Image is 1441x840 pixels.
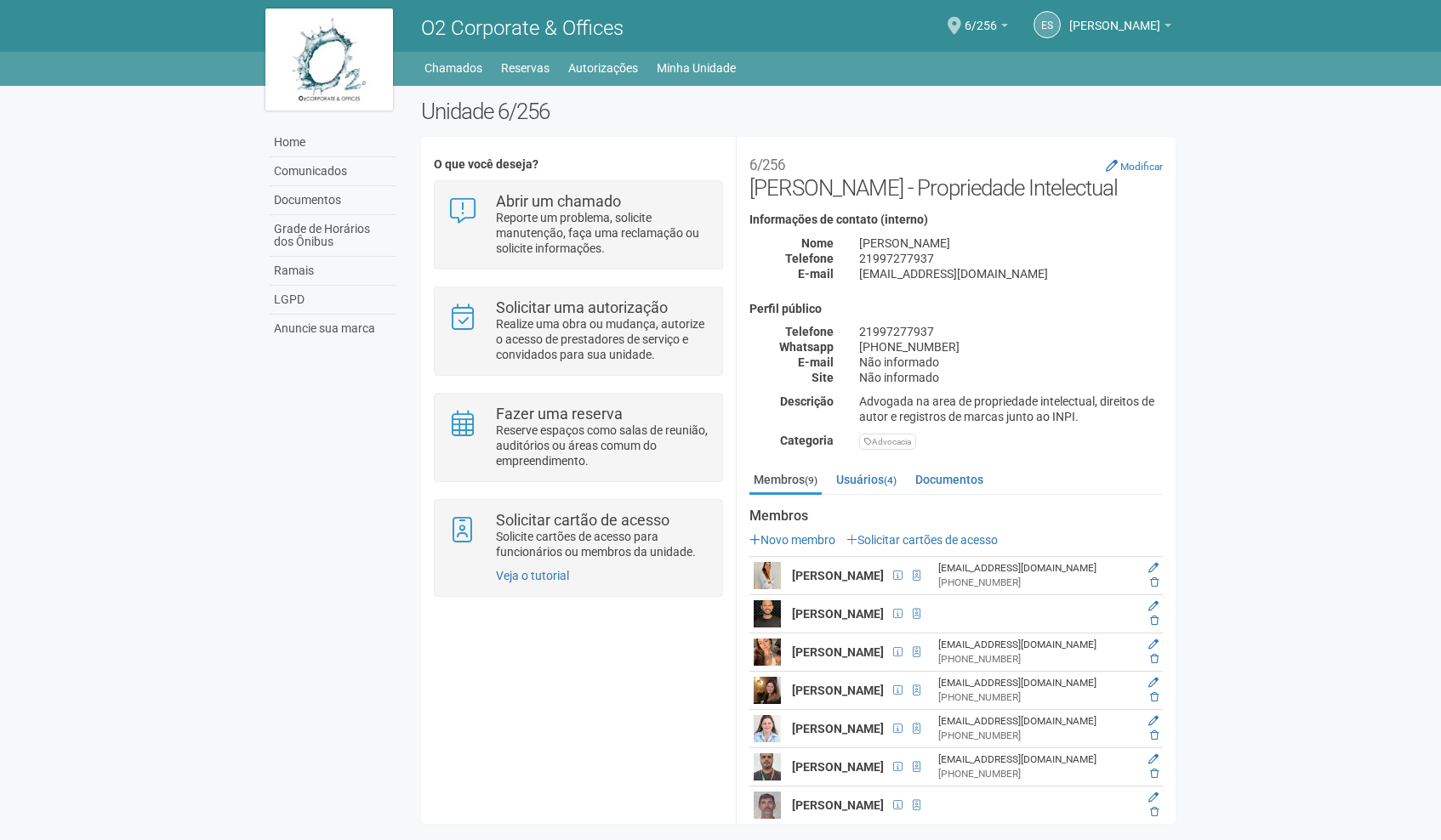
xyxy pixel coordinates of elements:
[657,56,736,80] a: Minha Unidade
[270,286,396,315] a: LGPD
[792,722,884,735] strong: [PERSON_NAME]
[1148,792,1159,803] a: Editar membro
[434,158,722,171] h4: O que você deseja?
[749,213,1163,226] h4: Informações de contato (interno)
[846,355,1176,370] div: Não informado
[1150,576,1159,588] a: Excluir membro
[496,316,709,362] p: Realize uma obra ou mudança, autorize o acesso de prestadores de serviço e convidados para sua un...
[496,298,668,316] strong: Solicitar uma autorização
[792,569,884,582] strong: [PERSON_NAME]
[938,576,1132,590] div: [PHONE_NUMBER]
[1106,159,1163,173] a: Modificar
[792,607,884,621] strong: [PERSON_NAME]
[884,474,897,486] small: (4)
[938,729,1132,743] div: [PHONE_NUMBER]
[265,9,393,111] img: logo.jpg
[1148,715,1159,727] a: Editar membro
[846,370,1176,385] div: Não informado
[1148,753,1159,765] a: Editar membro
[749,303,1163,315] h4: Perfil público
[938,714,1132,729] div: [EMAIL_ADDRESS][DOMAIN_NAME]
[270,128,396,157] a: Home
[792,798,884,812] strong: [PERSON_NAME]
[754,639,781,666] img: user.png
[846,251,1176,266] div: 21997277937
[1148,677,1159,689] a: Editar membro
[1148,600,1159,612] a: Editar membro
[447,300,709,362] a: Solicitar uma autorização Realize uma obra ou mudança, autorize o acesso de prestadores de serviç...
[496,423,709,468] p: Reserve espaços como salas de reunião, auditórios ou áreas comum do empreendimento.
[754,715,781,742] img: user.png
[270,315,396,343] a: Anuncie sua marca
[270,215,396,257] a: Grade de Horários dos Ônibus
[859,434,916,450] div: Advocacia
[965,3,997,32] span: 6/256
[496,192,621,210] strong: Abrir um chamado
[1150,729,1159,741] a: Excluir membro
[792,645,884,659] strong: [PERSON_NAME]
[421,99,1176,124] h2: Unidade 6/256
[496,405,623,423] strong: Fazer uma reserva
[447,513,709,559] a: Solicitar cartão de acesso Solicite cartões de acesso para funcionários ou membros da unidade.
[938,690,1132,705] div: [PHONE_NUMBER]
[270,157,396,186] a: Comunicados
[792,760,884,774] strong: [PERSON_NAME]
[749,533,835,547] a: Novo membro
[938,638,1132,652] div: [EMAIL_ADDRESS][DOMAIN_NAME]
[1120,161,1163,173] small: Modificar
[568,56,638,80] a: Autorizações
[846,339,1176,355] div: [PHONE_NUMBER]
[780,434,834,447] strong: Categoria
[965,21,1008,35] a: 6/256
[749,467,822,495] a: Membros(9)
[785,325,834,338] strong: Telefone
[424,56,482,80] a: Chamados
[792,684,884,697] strong: [PERSON_NAME]
[846,533,998,547] a: Solicitar cartões de acesso
[749,150,1163,201] h2: [PERSON_NAME] - Propriedade Intelectual
[1150,615,1159,627] a: Excluir membro
[812,371,834,384] strong: Site
[496,569,569,582] a: Veja o tutorial
[1150,768,1159,780] a: Excluir membro
[938,561,1132,576] div: [EMAIL_ADDRESS][DOMAIN_NAME]
[447,194,709,256] a: Abrir um chamado Reporte um problema, solicite manutenção, faça uma reclamação ou solicite inform...
[501,56,550,80] a: Reservas
[938,767,1132,781] div: [PHONE_NUMBER]
[846,394,1176,424] div: Advogada na area de propriedade intelectual, direitos de autor e registros de marcas junto ao INPI.
[270,186,396,215] a: Documentos
[798,355,834,369] strong: E-mail
[749,508,1163,524] strong: Membros
[749,156,785,173] small: 6/256
[421,16,624,40] span: O2 Corporate & Offices
[798,267,834,281] strong: E-mail
[779,340,834,354] strong: Whatsapp
[1150,691,1159,703] a: Excluir membro
[801,236,834,250] strong: Nome
[938,652,1132,667] div: [PHONE_NUMBER]
[846,236,1176,251] div: [PERSON_NAME]
[754,600,781,627] img: user.png
[1148,639,1159,650] a: Editar membro
[1069,3,1160,32] span: Eliza Seoud Gonçalves
[754,792,781,819] img: user.png
[754,677,781,704] img: user.png
[938,752,1132,767] div: [EMAIL_ADDRESS][DOMAIN_NAME]
[496,511,669,529] strong: Solicitar cartão de acesso
[805,474,817,486] small: (9)
[1034,11,1061,38] a: ES
[785,252,834,265] strong: Telefone
[846,266,1176,281] div: [EMAIL_ADDRESS][DOMAIN_NAME]
[1069,21,1171,35] a: [PERSON_NAME]
[832,467,901,492] a: Usuários(4)
[496,529,709,559] p: Solicite cartões de acesso para funcionários ou membros da unidade.
[270,257,396,286] a: Ramais
[938,676,1132,690] div: [EMAIL_ADDRESS][DOMAIN_NAME]
[911,467,988,492] a: Documentos
[1150,806,1159,818] a: Excluir membro
[1150,653,1159,665] a: Excluir membro
[496,210,709,256] p: Reporte um problema, solicite manutenção, faça uma reclamação ou solicite informações.
[846,324,1176,339] div: 21997277937
[754,753,781,780] img: user.png
[780,394,834,408] strong: Descrição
